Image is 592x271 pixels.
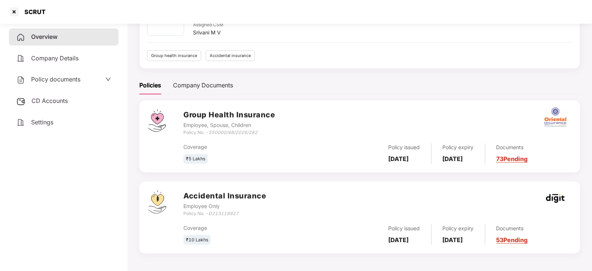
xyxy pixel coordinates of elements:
h3: Group Health Insurance [183,109,275,121]
div: SCRUT [20,8,46,16]
span: Company Details [31,54,79,62]
div: ₹5 Lakhs [183,154,208,164]
span: Overview [31,33,57,40]
img: svg+xml;base64,PHN2ZyB4bWxucz0iaHR0cDovL3d3dy53My5vcmcvMjAwMC9zdmciIHdpZHRoPSIyNCIgaGVpZ2h0PSIyNC... [16,54,25,63]
img: svg+xml;base64,PHN2ZyB4bWxucz0iaHR0cDovL3d3dy53My5vcmcvMjAwMC9zdmciIHdpZHRoPSI0Ny43MTQiIGhlaWdodD... [148,109,166,132]
img: oi.png [542,104,568,130]
div: Coverage [183,143,313,151]
a: 73 Pending [496,155,528,163]
div: Policy No. - [183,129,275,136]
div: ₹10 Lakhs [183,235,211,245]
div: Policies [139,81,161,90]
img: svg+xml;base64,PHN2ZyB3aWR0aD0iMjUiIGhlaWdodD0iMjQiIHZpZXdCb3g9IjAgMCAyNSAyNCIgZmlsbD0ibm9uZSIgeG... [16,97,26,106]
div: Employee, Spouse, Children [183,121,275,129]
img: svg+xml;base64,PHN2ZyB4bWxucz0iaHR0cDovL3d3dy53My5vcmcvMjAwMC9zdmciIHdpZHRoPSIyNCIgaGVpZ2h0PSIyNC... [16,118,25,127]
div: Documents [496,224,528,232]
b: [DATE] [389,155,409,163]
span: CD Accounts [31,97,68,104]
div: Documents [496,143,528,151]
img: svg+xml;base64,PHN2ZyB4bWxucz0iaHR0cDovL3d3dy53My5vcmcvMjAwMC9zdmciIHdpZHRoPSI0OS4zMjEiIGhlaWdodD... [148,190,166,214]
b: [DATE] [389,236,409,244]
div: Policy expiry [443,224,474,232]
i: D213118927 [209,211,239,216]
div: Policy No. - [183,210,266,217]
div: Coverage [183,224,313,232]
span: Policy documents [31,76,80,83]
img: svg+xml;base64,PHN2ZyB4bWxucz0iaHR0cDovL3d3dy53My5vcmcvMjAwMC9zdmciIHdpZHRoPSIyNCIgaGVpZ2h0PSIyNC... [16,33,25,42]
div: Policy issued [389,224,420,232]
img: godigit.png [546,194,565,203]
div: Company Documents [173,81,233,90]
a: 53 Pending [496,236,528,244]
div: Employee Only [183,202,266,210]
div: Policy issued [389,143,420,151]
i: 550000/48/2026/282 [209,130,257,135]
span: down [105,76,111,82]
div: Policy expiry [443,143,474,151]
div: Assigned CSM [193,21,223,29]
img: svg+xml;base64,PHN2ZyB4bWxucz0iaHR0cDovL3d3dy53My5vcmcvMjAwMC9zdmciIHdpZHRoPSIyNCIgaGVpZ2h0PSIyNC... [16,76,25,84]
h3: Accidental Insurance [183,190,266,202]
div: Srivani M V [193,29,223,37]
div: Group health insurance [147,50,201,61]
div: Accidental insurance [206,50,255,61]
b: [DATE] [443,155,463,163]
b: [DATE] [443,236,463,244]
span: Settings [31,118,53,126]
